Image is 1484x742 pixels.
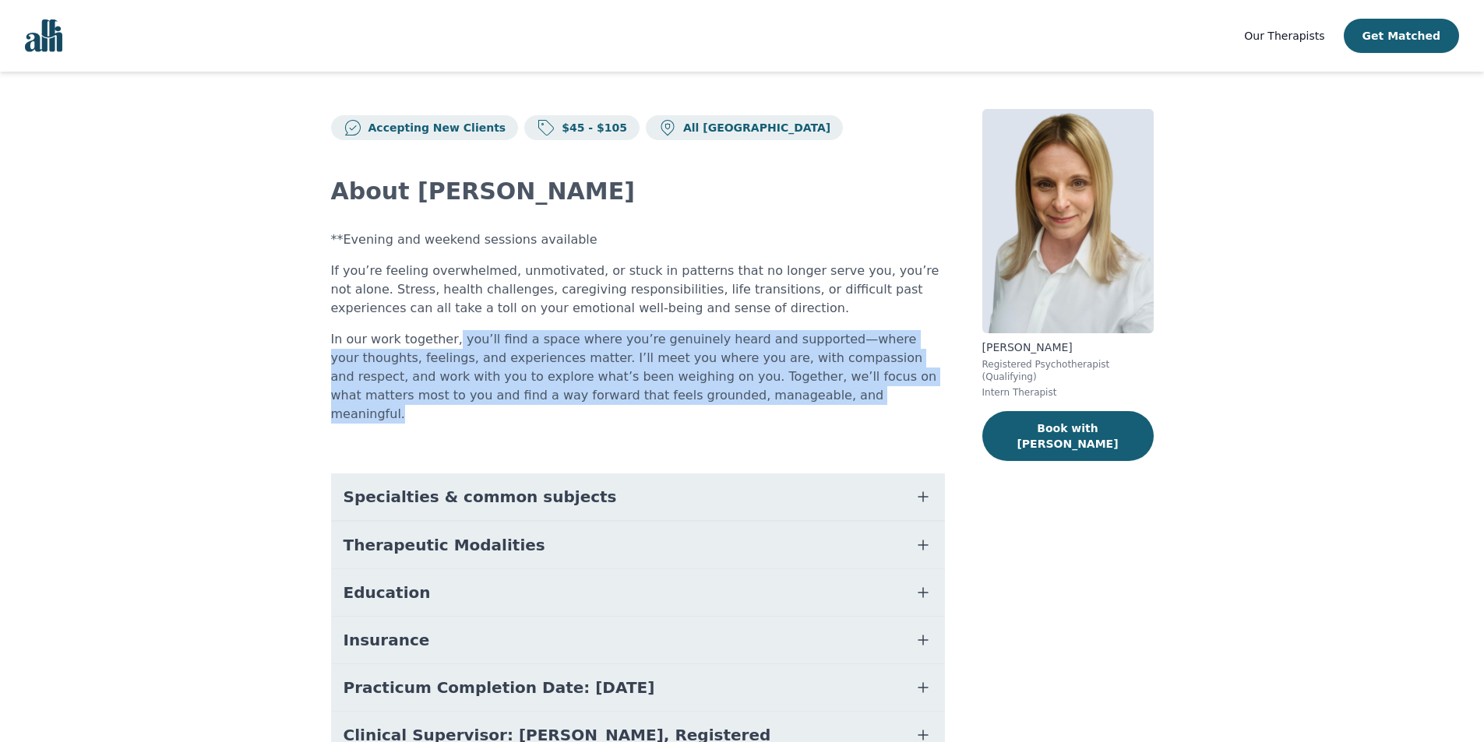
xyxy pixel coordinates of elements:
p: All [GEOGRAPHIC_DATA] [677,120,830,135]
span: Education [344,582,431,603]
p: Intern Therapist [982,386,1154,399]
p: In our work together, you’ll find a space where you’re genuinely heard and supported—where your t... [331,330,945,424]
span: Therapeutic Modalities [344,534,545,556]
img: Megan_Ridout [982,109,1154,333]
span: Insurance [344,629,430,651]
button: Insurance [331,617,945,663]
p: [PERSON_NAME] [982,339,1154,355]
p: If you’re feeling overwhelmed, unmotivated, or stuck in patterns that no longer serve you, you’re... [331,262,945,318]
span: Our Therapists [1244,30,1324,42]
button: Specialties & common subjects [331,473,945,520]
span: Specialties & common subjects [344,486,617,508]
p: Registered Psychotherapist (Qualifying) [982,358,1154,383]
button: Book with [PERSON_NAME] [982,411,1154,461]
button: Therapeutic Modalities [331,522,945,568]
p: **Evening and weekend sessions available [331,230,945,249]
button: Education [331,569,945,616]
button: Get Matched [1344,19,1459,53]
p: $45 - $105 [555,120,627,135]
button: Practicum Completion Date: [DATE] [331,664,945,711]
span: Practicum Completion Date: [DATE] [344,677,655,698]
h2: About [PERSON_NAME] [331,178,945,206]
img: alli logo [25,19,62,52]
p: Accepting New Clients [362,120,506,135]
a: Our Therapists [1244,26,1324,45]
